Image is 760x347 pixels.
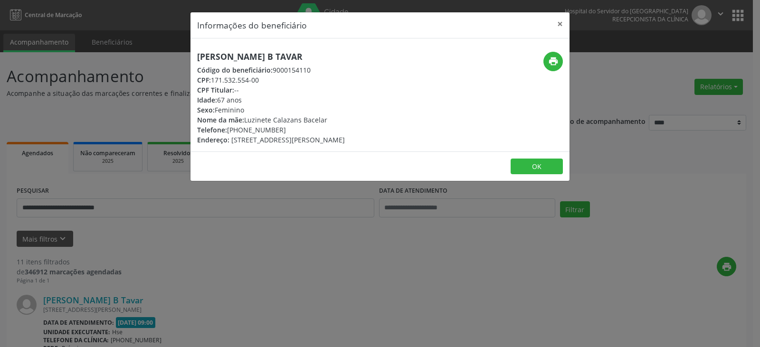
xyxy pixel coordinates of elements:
[197,125,345,135] div: [PHONE_NUMBER]
[197,115,244,124] span: Nome da mãe:
[551,12,570,36] button: Close
[197,65,345,75] div: 9000154110
[197,95,345,105] div: 67 anos
[511,159,563,175] button: OK
[231,135,345,144] span: [STREET_ADDRESS][PERSON_NAME]
[197,75,345,85] div: 171.532.554-00
[543,52,563,71] button: print
[197,52,345,62] h5: [PERSON_NAME] B Tavar
[197,85,345,95] div: --
[197,105,345,115] div: Feminino
[197,85,234,94] span: CPF Titular:
[197,19,307,31] h5: Informações do beneficiário
[548,56,559,66] i: print
[197,125,227,134] span: Telefone:
[197,115,345,125] div: Luzinete Calazans Bacelar
[197,66,273,75] span: Código do beneficiário:
[197,75,211,84] span: CPF:
[197,95,217,104] span: Idade:
[197,135,229,144] span: Endereço:
[197,105,215,114] span: Sexo:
